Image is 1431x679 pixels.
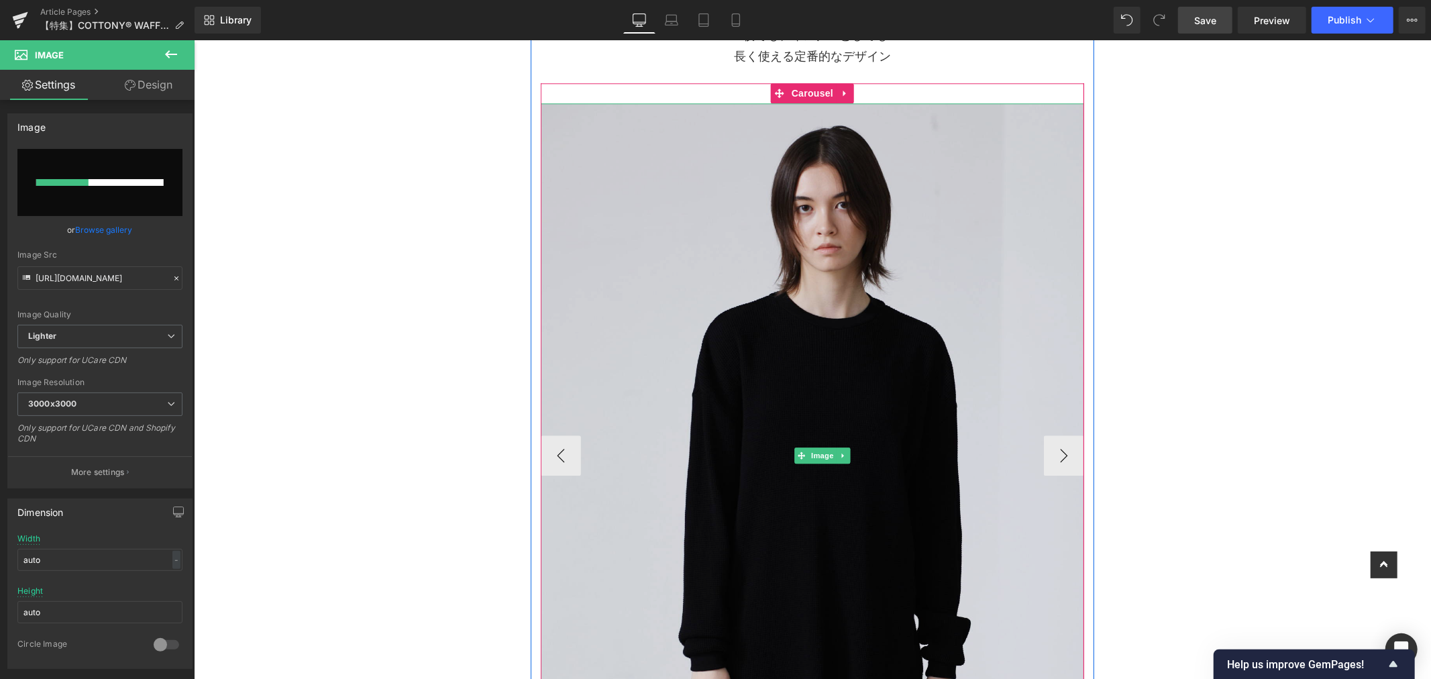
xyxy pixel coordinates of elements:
[688,7,720,34] a: Tablet
[17,499,64,518] div: Dimension
[17,549,182,571] input: auto
[1146,7,1173,34] button: Redo
[17,586,43,596] div: Height
[172,551,180,569] div: -
[8,456,192,488] button: More settings
[40,7,195,17] a: Article Pages
[71,466,125,478] p: More settings
[643,407,657,423] a: Expand / Collapse
[1194,13,1216,28] span: Save
[17,378,182,387] div: Image Resolution
[17,355,182,374] div: Only support for UCare CDN
[1399,7,1426,34] button: More
[1227,656,1401,672] button: Show survey - Help us improve GemPages!
[17,601,182,623] input: auto
[220,14,252,26] span: Library
[17,114,46,133] div: Image
[17,639,140,653] div: Circle Image
[1238,7,1306,34] a: Preview
[28,399,76,409] b: 3000x3000
[17,310,182,319] div: Image Quality
[655,7,688,34] a: Laptop
[100,70,197,100] a: Design
[1227,658,1385,671] span: Help us improve GemPages!
[1254,13,1290,28] span: Preview
[1114,7,1141,34] button: Undo
[17,266,182,290] input: Link
[1312,7,1393,34] button: Publish
[623,7,655,34] a: Desktop
[1328,15,1361,25] span: Publish
[615,407,643,423] span: Image
[76,218,133,242] a: Browse gallery
[1385,633,1418,666] div: Open Intercom Messenger
[195,7,261,34] a: New Library
[17,534,40,543] div: Width
[17,250,182,260] div: Image Src
[28,331,56,341] b: Lighter
[720,7,752,34] a: Mobile
[643,43,660,63] a: Expand / Collapse
[594,43,643,63] span: Carousel
[40,20,169,31] span: 【特集】COTTONY® WAFFLE LONGSLEEVE TEEのご紹介
[17,223,182,237] div: or
[17,423,182,453] div: Only support for UCare CDN and Shopify CDN
[35,50,64,60] span: Image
